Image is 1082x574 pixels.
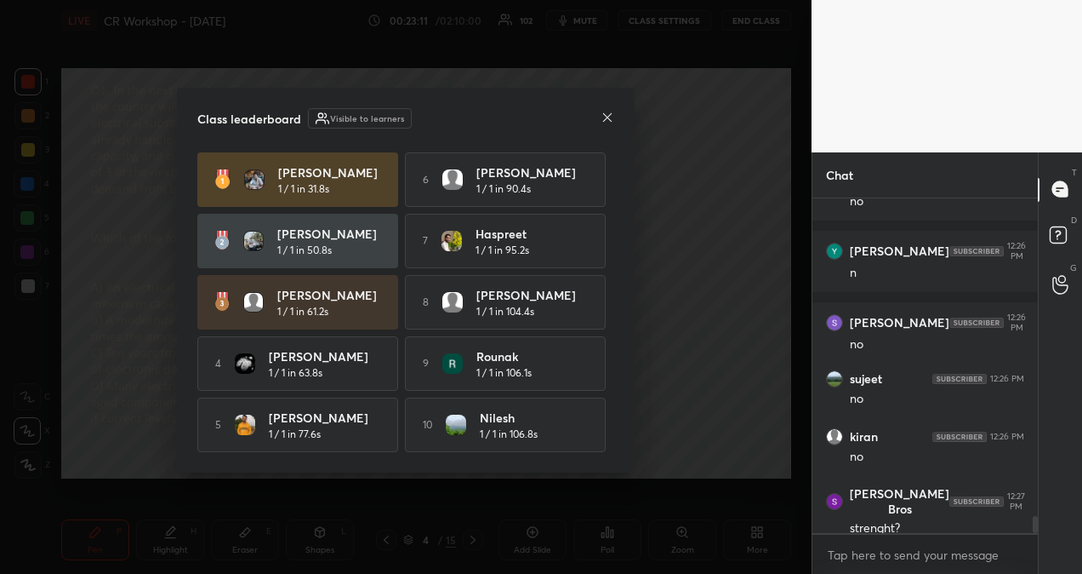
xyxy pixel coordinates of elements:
[949,497,1004,507] img: 4P8fHbbgJtejmAAAAAElFTkSuQmCC
[214,231,230,251] img: rank-2.3a33aca6.svg
[442,169,463,190] img: default.png
[476,286,582,304] h4: [PERSON_NAME]
[277,304,328,319] h5: 1 / 1 in 61.2s
[214,169,231,190] img: rank-1.ed6cb560.svg
[850,315,949,330] h6: [PERSON_NAME]
[277,225,383,243] h4: [PERSON_NAME]
[850,520,1024,537] div: strenght?
[269,427,321,442] h5: 1 / 1 in 77.6s
[1007,313,1026,333] div: 12:26 PM
[850,371,882,387] h6: sujeet
[850,449,1024,466] div: no
[1007,241,1026,261] div: 12:26 PM
[269,409,374,427] h4: [PERSON_NAME]
[441,231,462,251] img: thumbnail.jpg
[476,181,531,197] h5: 1 / 1 in 90.4s
[827,244,842,259] img: thumbnail.jpg
[423,295,429,310] h5: 8
[423,356,429,371] h5: 9
[215,356,221,371] h5: 4
[480,427,538,442] h5: 1 / 1 in 106.8s
[850,265,1024,282] div: n
[827,371,842,387] img: thumbnail.jpg
[423,233,428,249] h5: 7
[476,164,582,181] h4: [PERSON_NAME]
[442,353,463,374] img: thumbnail.jpg
[850,244,949,259] h6: [PERSON_NAME]
[1007,491,1025,512] div: 12:27 PM
[476,347,582,365] h4: Rounak
[827,315,842,330] img: thumbnail.jpg
[245,170,264,189] img: thumbnail.jpg
[1071,214,1077,227] p: D
[442,292,463,313] img: default.png
[215,417,221,433] h5: 5
[812,152,867,198] p: Chat
[244,293,263,312] img: default.png
[932,432,987,442] img: 4P8fHbbgJtejmAAAAAElFTkSuQmCC
[949,318,1004,328] img: 4P8fHbbgJtejmAAAAAElFTkSuQmCC
[278,164,384,181] h4: [PERSON_NAME]
[476,225,581,243] h4: haspreet
[277,286,383,304] h4: [PERSON_NAME]
[214,292,230,313] img: rank-3.169bc593.svg
[827,494,842,509] img: thumbnail.jpg
[850,429,878,445] h6: kiran
[446,415,466,435] img: thumbnail.jpg
[476,304,534,319] h5: 1 / 1 in 104.4s
[277,243,332,258] h5: 1 / 1 in 50.8s
[990,432,1024,442] div: 12:26 PM
[269,347,374,365] h4: [PERSON_NAME]
[990,374,1024,384] div: 12:26 PM
[480,409,585,427] h4: Nilesh
[278,181,329,197] h5: 1 / 1 in 31.8s
[197,110,301,128] h4: Class leaderboard
[476,243,529,258] h5: 1 / 1 in 95.2s
[932,374,987,384] img: 4P8fHbbgJtejmAAAAAElFTkSuQmCC
[1072,166,1077,179] p: T
[423,172,429,187] h5: 6
[850,486,949,517] h6: [PERSON_NAME] Bros
[850,193,1024,210] div: no
[423,417,432,433] h5: 10
[330,112,404,125] h6: Visible to learners
[1070,261,1077,274] p: G
[949,246,1004,256] img: 4P8fHbbgJtejmAAAAAElFTkSuQmCC
[235,415,255,435] img: thumbnail.jpg
[827,429,842,445] img: default.png
[269,365,322,381] h5: 1 / 1 in 63.8s
[476,365,532,381] h5: 1 / 1 in 106.1s
[850,336,1024,353] div: no
[244,232,263,250] img: thumbnail.jpg
[812,198,1038,533] div: grid
[850,391,1024,408] div: no
[235,353,255,374] img: thumbnail.jpg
